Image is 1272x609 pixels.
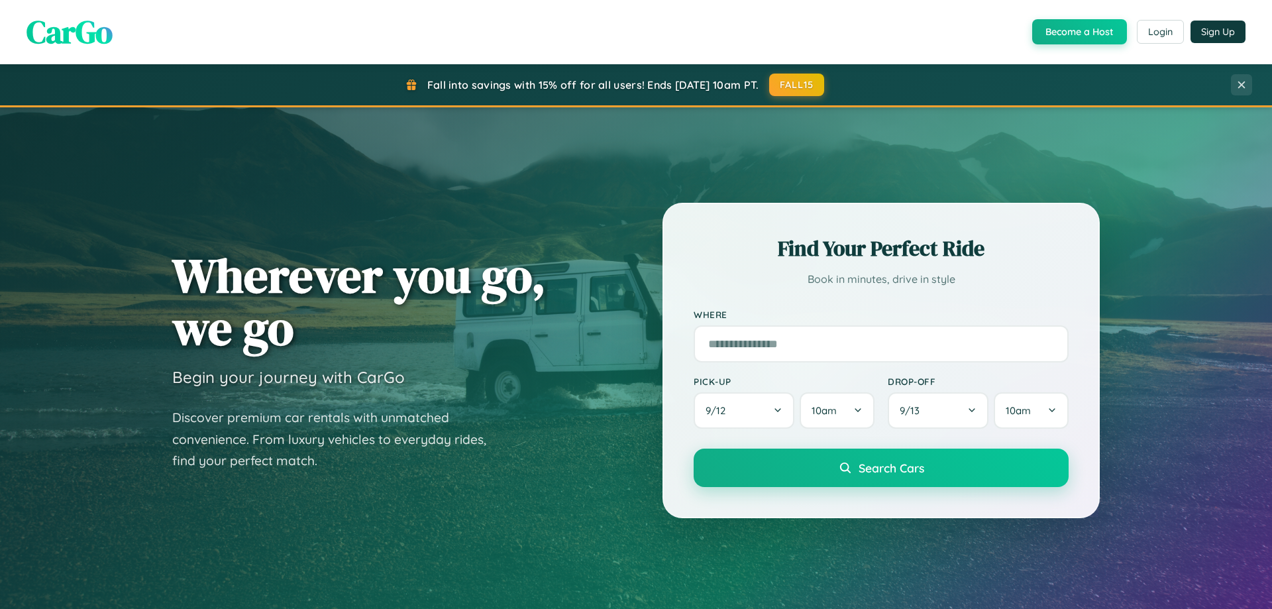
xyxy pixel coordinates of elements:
[1032,19,1127,44] button: Become a Host
[694,449,1069,487] button: Search Cars
[1191,21,1245,43] button: Sign Up
[694,376,874,387] label: Pick-up
[694,309,1069,320] label: Where
[706,404,732,417] span: 9 / 12
[172,367,405,387] h3: Begin your journey with CarGo
[812,404,837,417] span: 10am
[800,392,874,429] button: 10am
[900,404,926,417] span: 9 / 13
[172,249,546,354] h1: Wherever you go, we go
[888,392,988,429] button: 9/13
[888,376,1069,387] label: Drop-off
[1137,20,1184,44] button: Login
[172,407,503,472] p: Discover premium car rentals with unmatched convenience. From luxury vehicles to everyday rides, ...
[859,461,924,475] span: Search Cars
[994,392,1069,429] button: 10am
[427,78,759,91] span: Fall into savings with 15% off for all users! Ends [DATE] 10am PT.
[1006,404,1031,417] span: 10am
[694,270,1069,289] p: Book in minutes, drive in style
[769,74,825,96] button: FALL15
[26,10,113,54] span: CarGo
[694,234,1069,263] h2: Find Your Perfect Ride
[694,392,794,429] button: 9/12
